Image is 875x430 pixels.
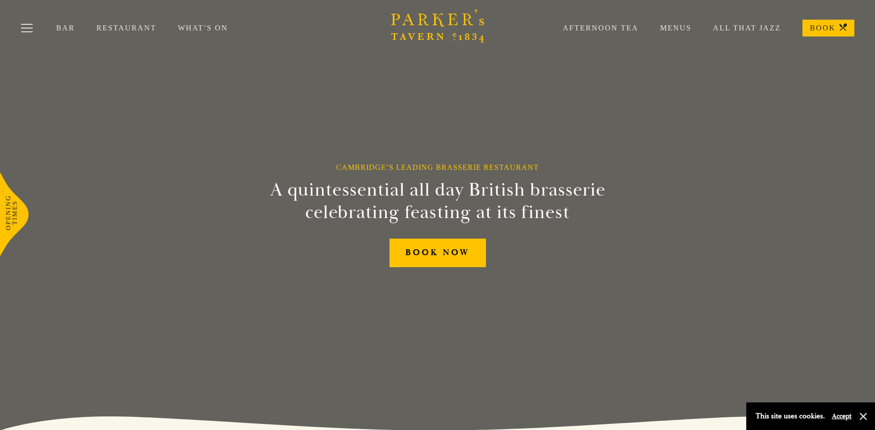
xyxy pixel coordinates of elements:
h2: A quintessential all day British brasserie celebrating feasting at its finest [224,179,651,224]
a: BOOK NOW [390,239,486,267]
button: Accept [832,412,852,421]
h1: Cambridge’s Leading Brasserie Restaurant [336,163,539,172]
p: This site uses cookies. [756,409,825,423]
button: Close and accept [859,412,868,421]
